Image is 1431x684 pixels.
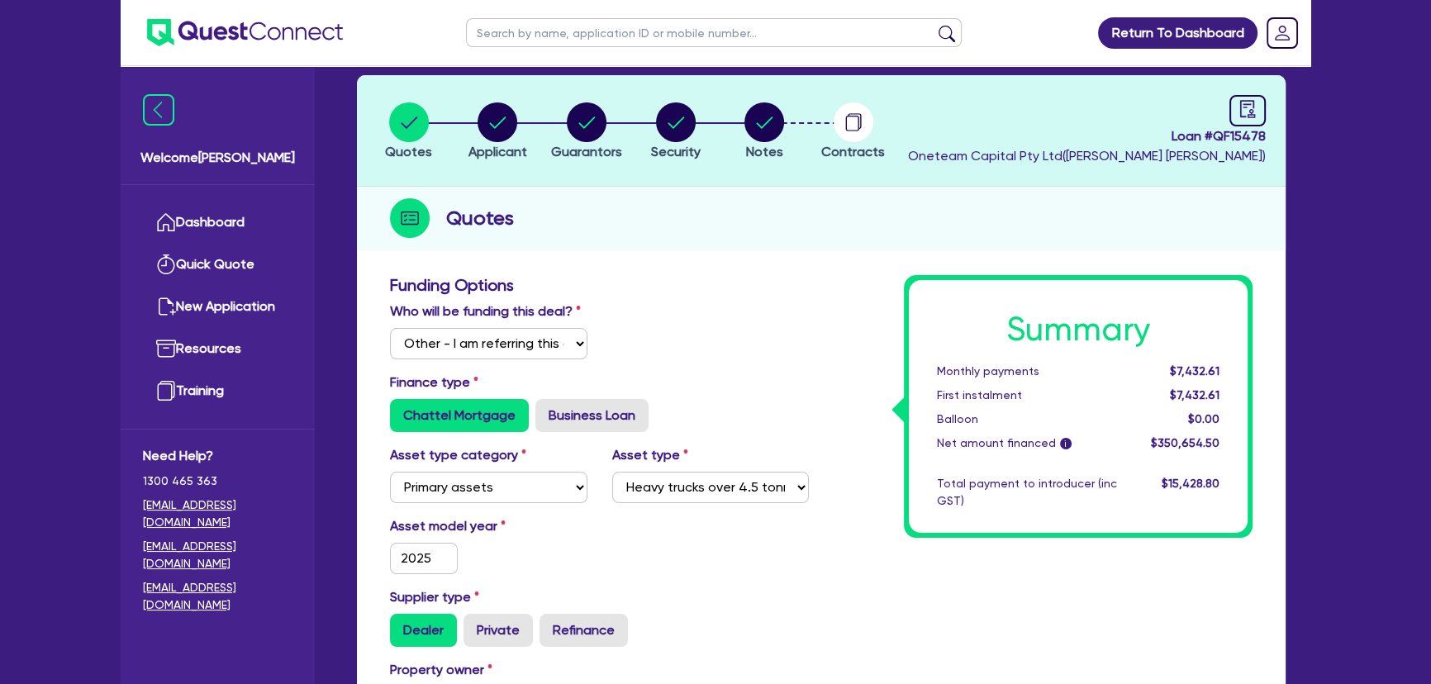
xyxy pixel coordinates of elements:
[156,339,176,359] img: resources
[446,203,514,233] h2: Quotes
[1151,436,1219,449] span: $350,654.50
[535,399,649,432] label: Business Loan
[746,144,783,159] span: Notes
[143,328,292,370] a: Resources
[390,614,457,647] label: Dealer
[1188,412,1219,425] span: $0.00
[143,473,292,490] span: 1300 465 363
[1098,17,1257,49] a: Return To Dashboard
[156,297,176,316] img: new-application
[390,198,430,238] img: step-icon
[143,446,292,466] span: Need Help?
[551,144,622,159] span: Guarantors
[466,18,962,47] input: Search by name, application ID or mobile number...
[937,310,1219,349] h1: Summary
[925,363,1129,380] div: Monthly payments
[143,579,292,614] a: [EMAIL_ADDRESS][DOMAIN_NAME]
[140,148,295,168] span: Welcome [PERSON_NAME]
[540,614,628,647] label: Refinance
[908,148,1266,164] span: Oneteam Capital Pty Ltd ( [PERSON_NAME] [PERSON_NAME] )
[143,286,292,328] a: New Application
[550,102,623,163] button: Guarantors
[1170,388,1219,401] span: $7,432.61
[925,435,1129,452] div: Net amount financed
[908,126,1266,146] span: Loan # QF15478
[925,475,1129,510] div: Total payment to introducer (inc GST)
[651,144,701,159] span: Security
[1170,364,1219,378] span: $7,432.61
[378,516,600,536] label: Asset model year
[1060,438,1072,449] span: i
[143,244,292,286] a: Quick Quote
[384,102,433,163] button: Quotes
[468,144,527,159] span: Applicant
[1162,477,1219,490] span: $15,428.80
[147,19,343,46] img: quest-connect-logo-blue
[385,144,432,159] span: Quotes
[650,102,701,163] button: Security
[143,496,292,531] a: [EMAIL_ADDRESS][DOMAIN_NAME]
[390,302,581,321] label: Who will be funding this deal?
[390,373,478,392] label: Finance type
[143,538,292,572] a: [EMAIL_ADDRESS][DOMAIN_NAME]
[612,445,688,465] label: Asset type
[390,399,529,432] label: Chattel Mortgage
[143,370,292,412] a: Training
[925,411,1129,428] div: Balloon
[468,102,528,163] button: Applicant
[820,102,886,163] button: Contracts
[390,445,526,465] label: Asset type category
[143,202,292,244] a: Dashboard
[156,381,176,401] img: training
[390,275,809,295] h3: Funding Options
[143,94,174,126] img: icon-menu-close
[1261,12,1304,55] a: Dropdown toggle
[1238,100,1257,118] span: audit
[744,102,785,163] button: Notes
[821,144,885,159] span: Contracts
[925,387,1129,404] div: First instalment
[390,660,492,680] label: Property owner
[464,614,533,647] label: Private
[390,587,479,607] label: Supplier type
[156,254,176,274] img: quick-quote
